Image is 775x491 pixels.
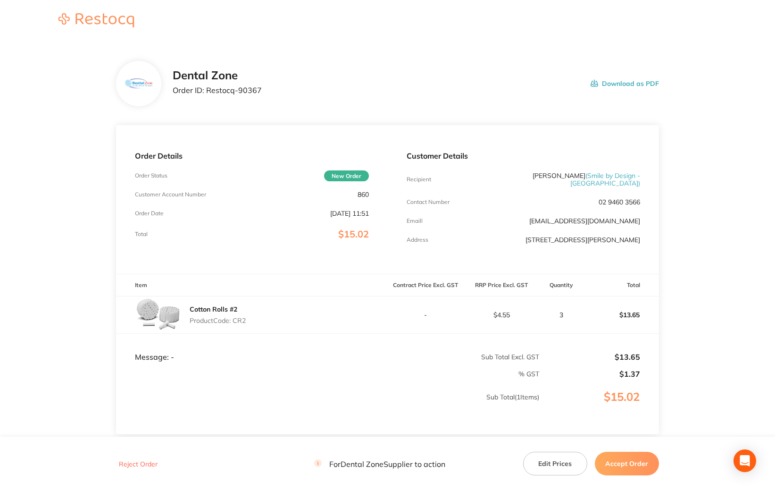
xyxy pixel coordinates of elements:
[135,297,182,332] img: NGtmemNnbQ
[464,274,540,296] th: RRP Price Excl. GST
[599,198,640,206] p: 02 9460 3566
[595,452,659,475] button: Accept Order
[117,393,539,420] p: Sub Total ( 1 Items)
[540,311,583,319] p: 3
[540,370,640,378] p: $1.37
[117,370,539,378] p: % GST
[124,68,154,99] img: a2liazRzbw
[525,236,640,244] p: [STREET_ADDRESS][PERSON_NAME]
[583,304,658,326] p: $13.65
[190,317,246,324] p: Product Code: CR2
[540,274,583,296] th: Quantity
[49,13,143,29] a: Restocq logo
[407,218,423,224] p: Emaill
[388,353,539,361] p: Sub Total Excl. GST
[135,152,368,160] p: Order Details
[733,449,756,472] div: Open Intercom Messenger
[540,390,658,423] p: $15.02
[529,217,640,225] a: [EMAIL_ADDRESS][DOMAIN_NAME]
[173,86,262,94] p: Order ID: Restocq- 90367
[407,176,431,183] p: Recipient
[135,210,164,217] p: Order Date
[523,452,587,475] button: Edit Prices
[388,274,464,296] th: Contract Price Excl. GST
[190,305,237,313] a: Cotton Rolls #2
[338,228,369,240] span: $15.02
[464,311,539,319] p: $4.55
[570,171,640,187] span: ( Smile by Design - [GEOGRAPHIC_DATA] )
[173,69,262,82] h2: Dental Zone
[358,191,369,198] p: 860
[407,199,450,205] p: Contact Number
[330,210,369,217] p: [DATE] 11:51
[484,172,640,187] p: [PERSON_NAME]
[135,172,167,179] p: Order Status
[49,13,143,27] img: Restocq logo
[135,191,206,198] p: Customer Account Number
[314,459,445,468] p: For Dental Zone Supplier to action
[135,231,148,237] p: Total
[540,353,640,361] p: $13.65
[116,334,387,362] td: Message: -
[116,274,387,296] th: Item
[324,170,369,181] span: New Order
[407,152,640,160] p: Customer Details
[116,460,160,468] button: Reject Order
[388,311,463,319] p: -
[407,237,428,243] p: Address
[591,69,659,98] button: Download as PDF
[583,274,659,296] th: Total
